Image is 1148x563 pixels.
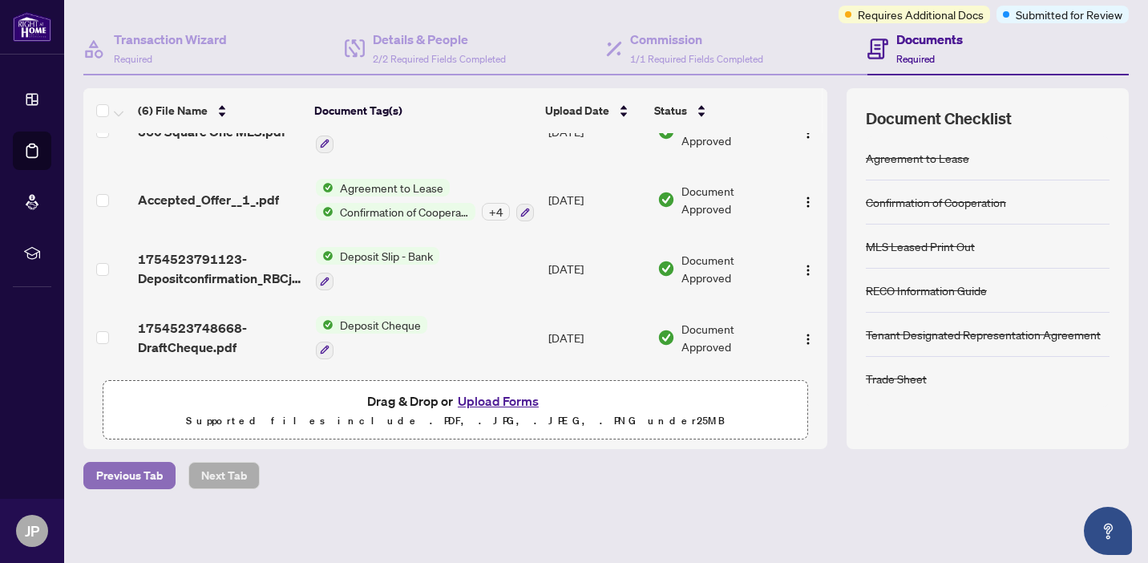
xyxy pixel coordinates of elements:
[138,190,279,209] span: Accepted_Offer__1_.pdf
[657,329,675,346] img: Document Status
[367,391,544,411] span: Drag & Drop or
[114,53,152,65] span: Required
[657,191,675,209] img: Document Status
[866,149,969,167] div: Agreement to Lease
[866,370,927,387] div: Trade Sheet
[13,12,51,42] img: logo
[316,247,333,265] img: Status Icon
[138,318,302,357] span: 1754523748668-DraftCheque.pdf
[316,179,333,196] img: Status Icon
[333,316,427,334] span: Deposit Cheque
[630,30,763,49] h4: Commission
[308,88,539,133] th: Document Tag(s)
[131,88,308,133] th: (6) File Name
[1084,507,1132,555] button: Open asap
[316,179,534,222] button: Status IconAgreement to LeaseStatus IconConfirmation of Cooperation+4
[545,102,609,119] span: Upload Date
[866,326,1101,343] div: Tenant Designated Representation Agreement
[96,463,163,488] span: Previous Tab
[654,102,687,119] span: Status
[114,30,227,49] h4: Transaction Wizard
[83,462,176,489] button: Previous Tab
[896,53,935,65] span: Required
[630,53,763,65] span: 1/1 Required Fields Completed
[542,166,652,235] td: [DATE]
[802,333,815,346] img: Logo
[866,237,975,255] div: MLS Leased Print Out
[657,260,675,277] img: Document Status
[138,249,302,288] span: 1754523791123-Depositconfirmation_RBCjpg.pdf
[795,187,821,213] button: Logo
[373,53,506,65] span: 2/2 Required Fields Completed
[316,203,333,221] img: Status Icon
[866,281,987,299] div: RECO Information Guide
[188,462,260,489] button: Next Tab
[482,203,510,221] div: + 4
[681,251,782,286] span: Document Approved
[542,234,652,303] td: [DATE]
[681,182,782,217] span: Document Approved
[453,391,544,411] button: Upload Forms
[316,247,439,290] button: Status IconDeposit Slip - Bank
[681,320,782,355] span: Document Approved
[858,6,984,23] span: Requires Additional Docs
[316,316,333,334] img: Status Icon
[648,88,784,133] th: Status
[25,520,39,542] span: JP
[1016,6,1122,23] span: Submitted for Review
[113,411,798,431] p: Supported files include .PDF, .JPG, .JPEG, .PNG under 25 MB
[316,316,427,359] button: Status IconDeposit Cheque
[866,107,1012,130] span: Document Checklist
[333,247,439,265] span: Deposit Slip - Bank
[795,256,821,281] button: Logo
[802,264,815,277] img: Logo
[539,88,648,133] th: Upload Date
[373,30,506,49] h4: Details & People
[802,196,815,209] img: Logo
[333,179,450,196] span: Agreement to Lease
[333,203,475,221] span: Confirmation of Cooperation
[896,30,963,49] h4: Documents
[866,193,1006,211] div: Confirmation of Cooperation
[802,127,815,140] img: Logo
[103,381,807,440] span: Drag & Drop orUpload FormsSupported files include .PDF, .JPG, .JPEG, .PNG under25MB
[542,303,652,372] td: [DATE]
[138,102,208,119] span: (6) File Name
[795,325,821,350] button: Logo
